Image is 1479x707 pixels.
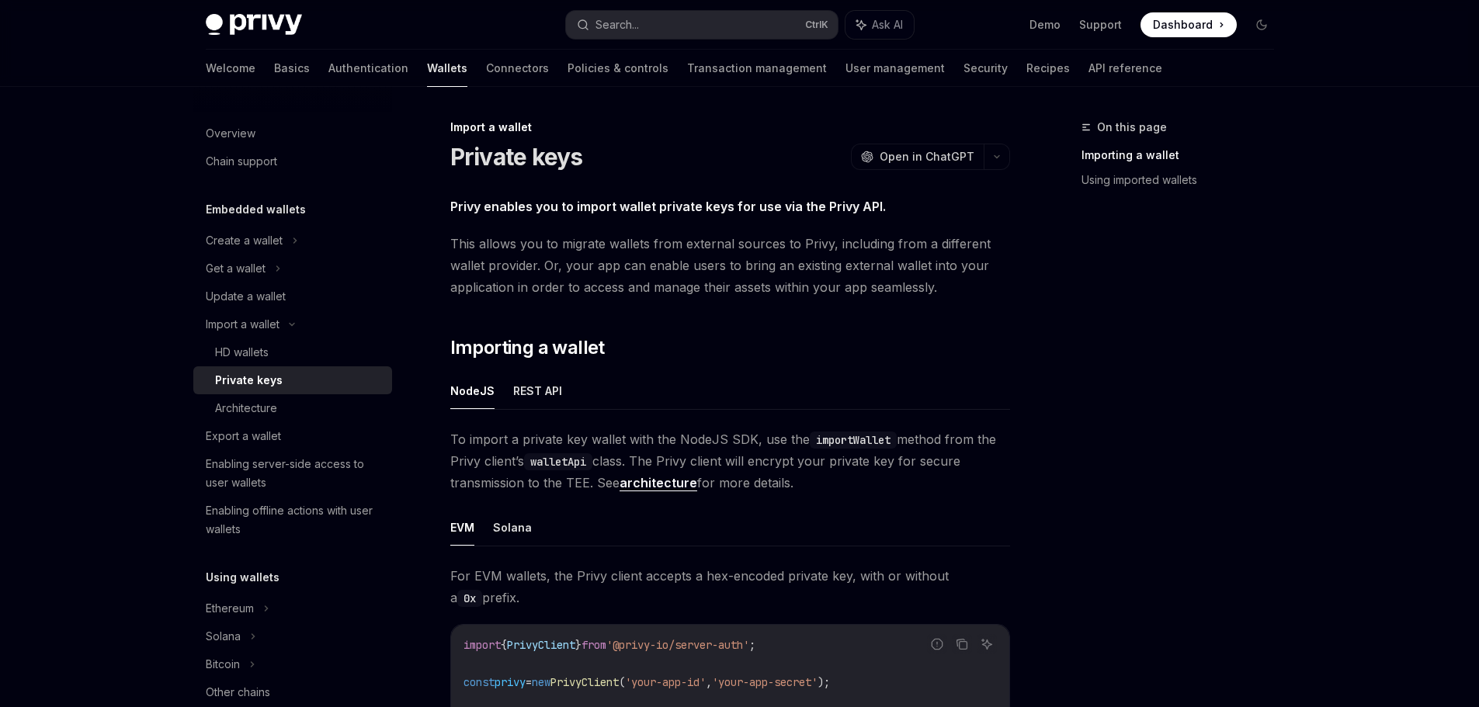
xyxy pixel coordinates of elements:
[206,568,279,587] h5: Using wallets
[687,50,827,87] a: Transaction management
[206,124,255,143] div: Overview
[450,565,1010,608] span: For EVM wallets, the Privy client accepts a hex-encoded private key, with or without a prefix.
[193,338,392,366] a: HD wallets
[450,509,474,546] button: EVM
[206,427,281,445] div: Export a wallet
[619,675,625,689] span: (
[1081,168,1286,192] a: Using imported wallets
[450,335,605,360] span: Importing a wallet
[1097,118,1167,137] span: On this page
[1029,17,1061,33] a: Demo
[463,638,501,652] span: import
[872,17,903,33] span: Ask AI
[513,373,562,409] button: REST API
[566,11,838,39] button: Search...CtrlK
[457,590,482,607] code: 0x
[206,287,286,306] div: Update a wallet
[215,371,283,390] div: Private keys
[206,152,277,171] div: Chain support
[927,634,947,654] button: Report incorrect code
[1088,50,1162,87] a: API reference
[206,599,254,618] div: Ethereum
[582,638,606,652] span: from
[963,50,1008,87] a: Security
[206,501,383,539] div: Enabling offline actions with user wallets
[274,50,310,87] a: Basics
[712,675,818,689] span: 'your-app-secret'
[427,50,467,87] a: Wallets
[486,50,549,87] a: Connectors
[328,50,408,87] a: Authentication
[749,638,755,652] span: ;
[1153,17,1213,33] span: Dashboard
[1140,12,1237,37] a: Dashboard
[507,638,575,652] span: PrivyClient
[450,373,495,409] button: NodeJS
[193,147,392,175] a: Chain support
[450,143,583,171] h1: Private keys
[193,394,392,422] a: Architecture
[193,678,392,706] a: Other chains
[493,509,532,546] button: Solana
[193,366,392,394] a: Private keys
[206,683,270,702] div: Other chains
[206,655,240,674] div: Bitcoin
[606,638,749,652] span: '@privy-io/server-auth'
[625,675,706,689] span: 'your-app-id'
[215,399,277,418] div: Architecture
[526,675,532,689] span: =
[206,200,306,219] h5: Embedded wallets
[206,455,383,492] div: Enabling server-side access to user wallets
[463,675,495,689] span: const
[1081,143,1286,168] a: Importing a wallet
[206,231,283,250] div: Create a wallet
[193,497,392,543] a: Enabling offline actions with user wallets
[845,50,945,87] a: User management
[1026,50,1070,87] a: Recipes
[952,634,972,654] button: Copy the contents from the code block
[193,120,392,147] a: Overview
[450,199,886,214] strong: Privy enables you to import wallet private keys for use via the Privy API.
[450,233,1010,298] span: This allows you to migrate wallets from external sources to Privy, including from a different wal...
[495,675,526,689] span: privy
[620,475,697,491] a: architecture
[215,343,269,362] div: HD wallets
[550,675,619,689] span: PrivyClient
[810,431,897,449] code: importWallet
[805,19,828,31] span: Ctrl K
[575,638,582,652] span: }
[532,675,550,689] span: new
[845,11,914,39] button: Ask AI
[818,675,830,689] span: );
[706,675,712,689] span: ,
[206,315,279,334] div: Import a wallet
[450,428,1010,494] span: To import a private key wallet with the NodeJS SDK, use the method from the Privy client’s class....
[450,120,1010,135] div: Import a wallet
[193,282,392,310] a: Update a wallet
[206,14,302,36] img: dark logo
[193,422,392,450] a: Export a wallet
[501,638,507,652] span: {
[880,149,974,165] span: Open in ChatGPT
[977,634,997,654] button: Ask AI
[1249,12,1274,37] button: Toggle dark mode
[524,453,592,470] code: walletApi
[206,50,255,87] a: Welcome
[851,144,984,170] button: Open in ChatGPT
[568,50,668,87] a: Policies & controls
[193,450,392,497] a: Enabling server-side access to user wallets
[1079,17,1122,33] a: Support
[206,259,266,278] div: Get a wallet
[206,627,241,646] div: Solana
[595,16,639,34] div: Search...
